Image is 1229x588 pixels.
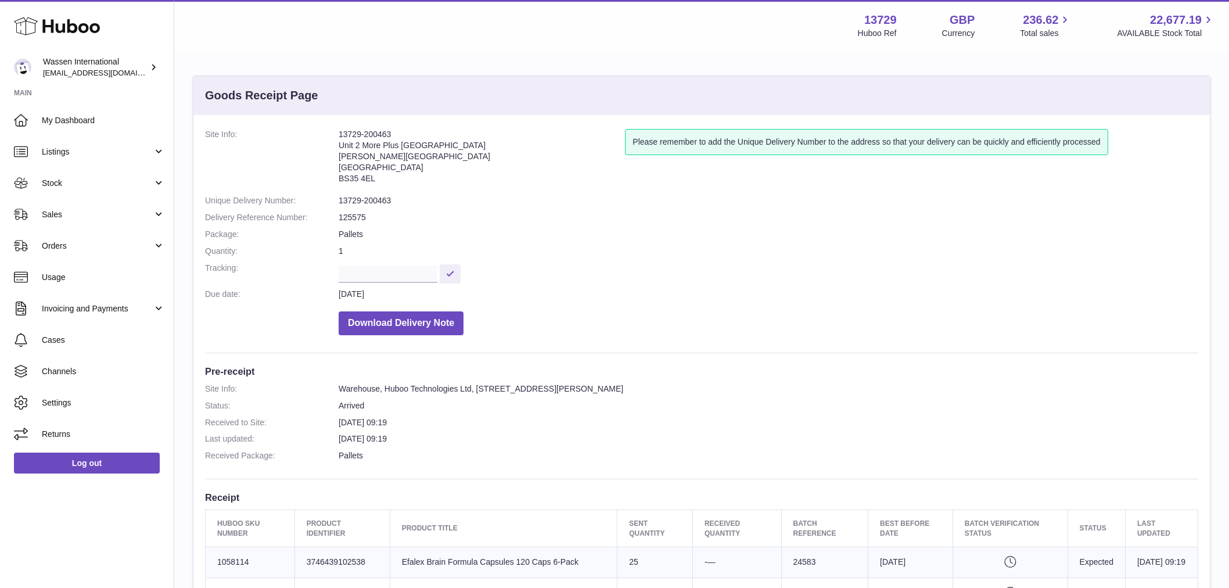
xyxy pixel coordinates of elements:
button: Download Delivery Note [339,311,463,335]
dd: Warehouse, Huboo Technologies Ltd, [STREET_ADDRESS][PERSON_NAME] [339,383,1198,395]
td: Expected [1068,547,1125,578]
dt: Quantity: [205,246,339,257]
address: 13729-200463 Unit 2 More Plus [GEOGRAPHIC_DATA] [PERSON_NAME][GEOGRAPHIC_DATA] [GEOGRAPHIC_DATA] ... [339,129,625,189]
td: 25 [617,547,693,578]
span: Usage [42,272,165,283]
dt: Received to Site: [205,417,339,428]
a: Log out [14,453,160,474]
dd: Pallets [339,450,1198,461]
dt: Due date: [205,289,339,300]
td: 1058114 [206,547,295,578]
span: Returns [42,429,165,440]
div: Please remember to add the Unique Delivery Number to the address so that your delivery can be qui... [625,129,1108,155]
th: Sent Quantity [617,510,693,547]
dt: Delivery Reference Number: [205,212,339,223]
td: -— [692,547,781,578]
span: Sales [42,209,153,220]
dt: Status: [205,400,339,411]
dt: Site Info: [205,129,339,189]
dt: Last updated: [205,433,339,444]
td: 24583 [781,547,868,578]
span: AVAILABLE Stock Total [1117,28,1215,39]
h3: Goods Receipt Page [205,88,318,103]
th: Batch Reference [781,510,868,547]
dt: Package: [205,229,339,240]
div: Huboo Ref [858,28,897,39]
span: Invoicing and Payments [42,303,153,314]
dd: 13729-200463 [339,195,1198,206]
td: [DATE] 09:19 [1125,547,1198,578]
div: Wassen International [43,56,148,78]
th: Last updated [1125,510,1198,547]
dt: Unique Delivery Number: [205,195,339,206]
span: Total sales [1020,28,1072,39]
th: Product title [390,510,617,547]
h3: Receipt [205,491,1198,504]
dd: Arrived [339,400,1198,411]
span: 236.62 [1023,12,1058,28]
th: Status [1068,510,1125,547]
dd: [DATE] [339,289,1198,300]
dd: Pallets [339,229,1198,240]
span: Cases [42,335,165,346]
th: Huboo SKU Number [206,510,295,547]
td: Efalex Brain Formula Capsules 120 Caps 6-Pack [390,547,617,578]
dd: 125575 [339,212,1198,223]
strong: GBP [950,12,975,28]
td: [DATE] [868,547,953,578]
dt: Received Package: [205,450,339,461]
h3: Pre-receipt [205,365,1198,378]
span: 22,677.19 [1150,12,1202,28]
dd: [DATE] 09:19 [339,417,1198,428]
span: Settings [42,397,165,408]
img: gemma.moses@wassen.com [14,59,31,76]
span: [EMAIL_ADDRESS][DOMAIN_NAME] [43,68,171,77]
div: Currency [942,28,975,39]
dd: 1 [339,246,1198,257]
dt: Site Info: [205,383,339,395]
strong: 13729 [864,12,897,28]
dt: Tracking: [205,263,339,283]
span: Stock [42,178,153,189]
span: Channels [42,366,165,377]
th: Product Identifier [294,510,390,547]
dd: [DATE] 09:19 [339,433,1198,444]
span: My Dashboard [42,115,165,126]
td: 3746439102538 [294,547,390,578]
th: Batch Verification Status [953,510,1068,547]
span: Orders [42,241,153,252]
th: Received Quantity [692,510,781,547]
span: Listings [42,146,153,157]
th: Best Before Date [868,510,953,547]
a: 22,677.19 AVAILABLE Stock Total [1117,12,1215,39]
a: 236.62 Total sales [1020,12,1072,39]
